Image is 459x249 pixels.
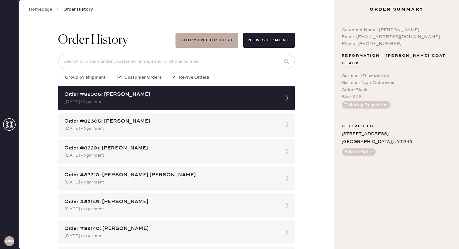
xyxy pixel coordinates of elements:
[4,239,14,243] h3: RWA
[64,198,277,206] div: Order #82149: [PERSON_NAME]
[429,221,456,248] iframe: Front Chat
[342,123,375,130] span: Deliver to:
[342,86,452,93] div: Color : Black
[29,6,52,12] a: Homepage
[63,6,93,12] span: Order History
[334,6,459,12] h3: Order Summary
[64,144,277,152] div: Order #82291: [PERSON_NAME]
[64,125,277,132] div: [DATE] • 1 garment
[342,40,452,47] div: Phone: [PHONE_NUMBER]
[179,74,209,81] span: Revive Orders
[342,148,376,156] button: Ship to Store
[124,74,162,81] span: Customer Orders
[64,232,277,239] div: [DATE] • 1 garment
[58,33,128,48] h1: Order History
[175,33,238,48] button: Shipment History
[342,72,452,79] div: Garment ID : # 936064
[342,93,452,100] div: Size : XXS
[64,98,277,105] div: [DATE] • 1 garment
[342,33,452,40] div: Email: [EMAIL_ADDRESS][DOMAIN_NAME]
[64,91,277,98] div: Order #82306: [PERSON_NAME]
[342,130,452,146] div: [STREET_ADDRESS] [GEOGRAPHIC_DATA] , NY 11249
[342,79,452,86] div: Garment Type : Outerwear
[64,206,277,212] div: [DATE] • 1 garment
[64,225,277,232] div: Order #82140: [PERSON_NAME]
[64,179,277,186] div: [DATE] • 1 garment
[342,101,391,109] button: Tailoring Requested
[64,171,277,179] div: Order #82210: [PERSON_NAME] [PERSON_NAME]
[243,33,295,48] button: New Shipment
[58,54,295,69] input: Search by order number, customer name, email or phone number
[64,118,277,125] div: Order #82305: [PERSON_NAME]
[342,27,452,33] div: Customer Name: [PERSON_NAME]
[342,52,452,67] span: Reformation - [PERSON_NAME] Coat Black
[65,74,106,81] span: Group by shipment
[64,152,277,159] div: [DATE] • 1 garment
